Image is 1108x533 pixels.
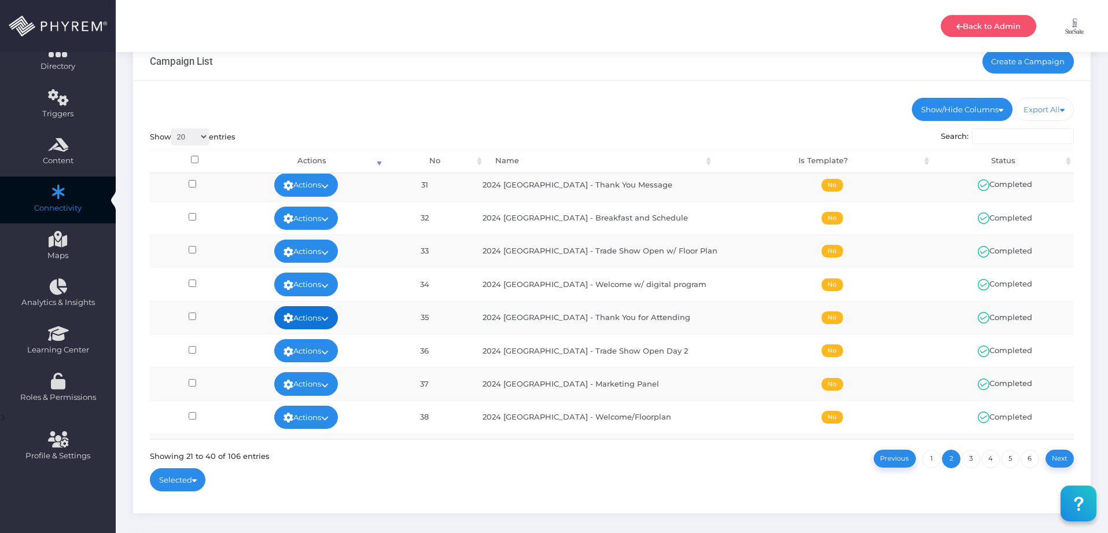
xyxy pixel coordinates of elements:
span: No [822,212,842,225]
img: ic_active.svg [978,378,989,390]
a: Actions [274,173,338,196]
a: 4 [981,450,1000,468]
td: 34 [377,267,473,300]
th: Actions [240,149,385,174]
img: ic_active.svg [978,279,989,291]
label: Search: [941,128,1074,145]
img: ic_active.svg [978,345,989,357]
img: ic_active.svg [978,312,989,324]
td: 2024 [GEOGRAPHIC_DATA] - Trade Show Open w/ Floor Plan [472,234,728,267]
h3: Campaign List [150,56,213,67]
label: Show entries [150,128,235,145]
span: Completed [978,179,1032,189]
td: 37 [377,367,473,400]
div: Showing 21 to 40 of 106 entries [150,447,270,462]
a: 6 [1021,450,1039,468]
a: Actions [274,339,338,362]
td: 2024 [GEOGRAPHIC_DATA] - Welcome/Floorplan [472,400,728,433]
a: Actions [274,372,338,395]
a: Show/Hide Columns [912,98,1013,121]
th: Is Template?: activate to sort column ascending [714,149,932,174]
span: Connectivity [8,203,108,214]
a: 5 [1001,450,1019,468]
th: No: activate to sort column ascending [385,149,485,174]
span: Triggers [8,108,108,120]
a: Selected [150,468,206,491]
a: Next [1046,450,1074,468]
img: ic_active.svg [978,179,989,191]
span: Completed [978,213,1032,222]
td: 32 [377,201,473,234]
span: No [822,179,842,192]
a: Create a Campaign [982,50,1074,73]
td: 2024 [GEOGRAPHIC_DATA] - Breakfast and Schedule [472,201,728,234]
th: Status: activate to sort column ascending [932,149,1074,174]
td: 39 [377,433,473,466]
span: Completed [978,313,1032,322]
img: ic_active.svg [978,212,989,224]
th: Name: activate to sort column ascending [485,149,714,174]
a: 2 [942,450,960,468]
input: Search: [972,128,1074,145]
img: ic_active.svg [978,411,989,423]
span: Profile & Settings [25,450,90,462]
td: 2024 [GEOGRAPHIC_DATA] - Welcome w/ digital program [472,267,728,300]
span: Directory [8,61,108,72]
a: Actions [274,439,338,462]
td: 36 [377,334,473,367]
span: Content [8,155,108,167]
a: Actions [274,240,338,263]
span: No [822,278,842,291]
span: Completed [978,412,1032,421]
a: 1 [922,450,941,468]
td: 2024 [GEOGRAPHIC_DATA] - Trade Show Open Day 2 [472,334,728,367]
span: Completed [978,279,1032,288]
span: No [822,378,842,391]
span: Analytics & Insights [8,297,108,308]
td: 2024 [GEOGRAPHIC_DATA] - Thank You for Attending [472,301,728,334]
span: Roles & Permissions [8,392,108,403]
span: Completed [978,345,1032,355]
td: 35 [377,301,473,334]
span: Completed [978,378,1032,388]
td: 2024 [GEOGRAPHIC_DATA] - Marketing Panel [472,367,728,400]
td: 38 [377,400,473,433]
span: No [822,311,842,324]
span: No [822,344,842,357]
span: No [822,245,842,258]
a: 3 [962,450,980,468]
td: 2024 [GEOGRAPHIC_DATA] - Trade Show Open Day 1 [472,433,728,466]
a: Actions [274,273,338,296]
a: Actions [274,207,338,230]
td: 33 [377,234,473,267]
span: Maps [47,250,68,262]
a: Previous [874,450,916,468]
a: Back to Admin [941,15,1036,37]
td: 31 [377,168,473,201]
span: Completed [978,246,1032,255]
img: ic_active.svg [978,246,989,258]
span: No [822,411,842,424]
a: Actions [274,306,338,329]
select: Showentries [171,128,209,145]
a: Export All [1015,98,1074,121]
span: Learning Center [8,344,108,356]
a: Actions [274,406,338,429]
td: 2024 [GEOGRAPHIC_DATA] - Thank You Message [472,168,728,201]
